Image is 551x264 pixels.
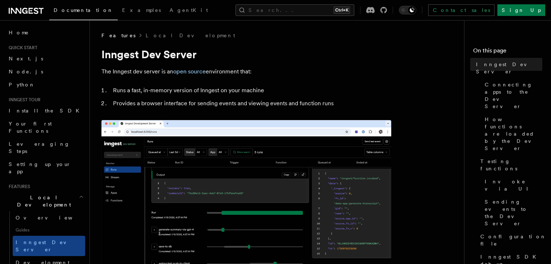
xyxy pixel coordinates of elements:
span: Inngest Dev Server [16,239,78,252]
span: Testing functions [480,158,542,172]
span: Features [101,32,135,39]
a: Next.js [6,52,85,65]
button: Toggle dark mode [399,6,416,14]
span: Examples [122,7,161,13]
span: Home [9,29,29,36]
h1: Inngest Dev Server [101,48,391,61]
span: How functions are loaded by the Dev Server [485,116,542,152]
h4: On this page [473,46,542,58]
span: Configuration file [480,233,546,247]
a: Python [6,78,85,91]
a: Invoke via UI [482,175,542,195]
a: Local Development [146,32,235,39]
span: Inngest tour [6,97,41,103]
a: Setting up your app [6,158,85,178]
button: Search...Ctrl+K [235,4,354,16]
span: Setting up your app [9,161,71,174]
kbd: Ctrl+K [334,7,350,14]
span: Local Development [6,194,79,208]
a: Testing functions [477,155,542,175]
span: Features [6,184,30,190]
a: Leveraging Steps [6,137,85,158]
p: The Inngest dev server is an environment that: [101,67,391,77]
a: Sending events to the Dev Server [482,195,542,230]
span: Sending events to the Dev Server [485,198,542,227]
a: Inngest Dev Server [473,58,542,78]
span: Invoke via UI [485,178,542,192]
span: Guides [13,224,85,236]
button: Local Development [6,191,85,211]
span: Inngest Dev Server [476,61,542,75]
a: How functions are loaded by the Dev Server [482,113,542,155]
span: Connecting apps to the Dev Server [485,81,542,110]
a: Node.js [6,65,85,78]
a: Configuration file [477,230,542,250]
a: Inngest Dev Server [13,236,85,256]
span: Install the SDK [9,108,84,114]
span: Python [9,82,35,88]
a: Contact sales [428,4,494,16]
span: Quick start [6,45,37,51]
span: Next.js [9,56,43,61]
span: Node.js [9,69,43,74]
span: AgentKit [170,7,208,13]
li: Provides a browser interface for sending events and viewing events and function runs [111,98,391,108]
span: Leveraging Steps [9,141,70,154]
a: Documentation [49,2,118,20]
a: Install the SDK [6,104,85,117]
span: Documentation [54,7,113,13]
span: Overview [16,215,90,221]
a: Sign Up [497,4,545,16]
a: Examples [118,2,165,20]
a: Your first Functions [6,117,85,137]
a: Home [6,26,85,39]
li: Runs a fast, in-memory version of Inngest on your machine [111,85,391,95]
a: AgentKit [165,2,212,20]
a: open source [173,68,206,75]
a: Overview [13,211,85,224]
a: Connecting apps to the Dev Server [482,78,542,113]
span: Your first Functions [9,121,52,134]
